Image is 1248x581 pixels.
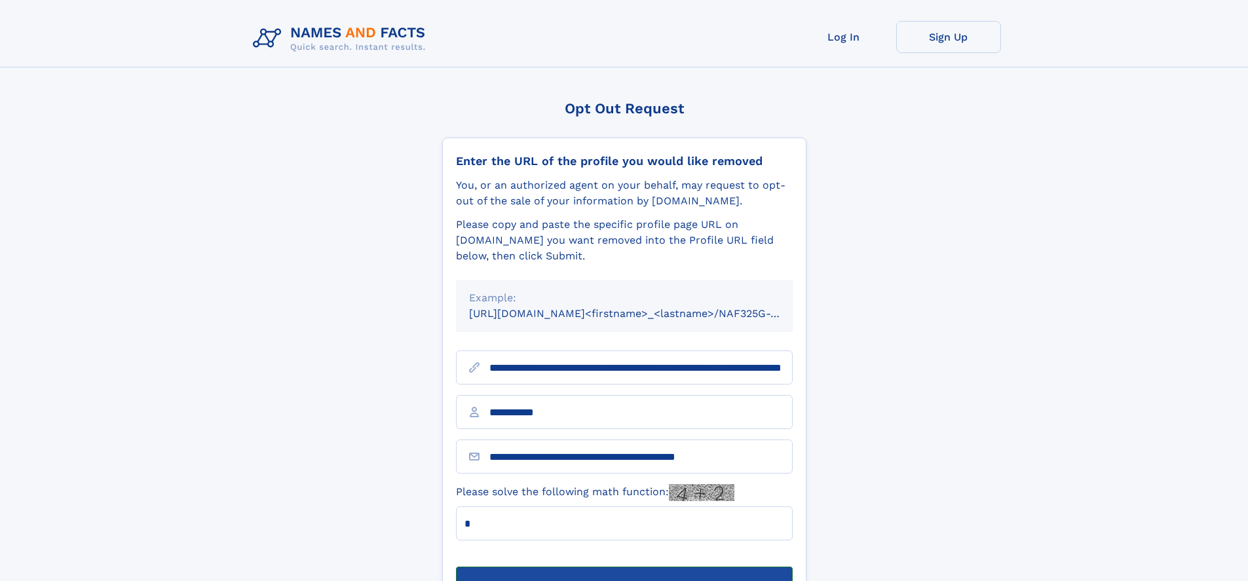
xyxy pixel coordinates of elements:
[456,178,793,209] div: You, or an authorized agent on your behalf, may request to opt-out of the sale of your informatio...
[442,100,806,117] div: Opt Out Request
[469,290,780,306] div: Example:
[456,154,793,168] div: Enter the URL of the profile you would like removed
[456,484,734,501] label: Please solve the following math function:
[456,217,793,264] div: Please copy and paste the specific profile page URL on [DOMAIN_NAME] you want removed into the Pr...
[896,21,1001,53] a: Sign Up
[791,21,896,53] a: Log In
[469,307,818,320] small: [URL][DOMAIN_NAME]<firstname>_<lastname>/NAF325G-xxxxxxxx
[248,21,436,56] img: Logo Names and Facts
